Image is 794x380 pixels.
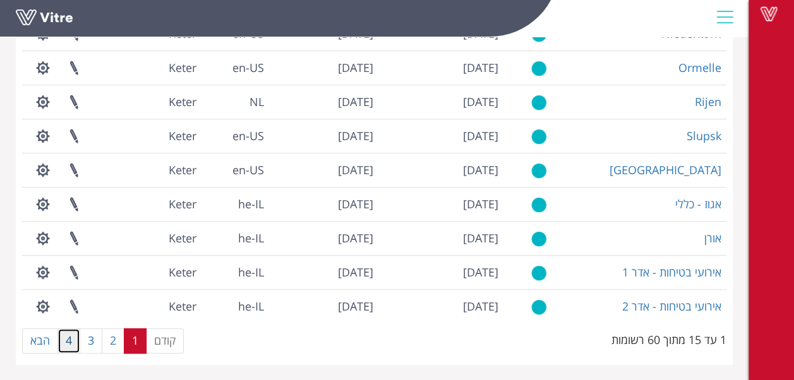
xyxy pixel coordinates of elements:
a: אורן [704,230,721,246]
td: he-IL [202,289,269,323]
a: Niederkorn [661,26,721,41]
img: yes [531,163,546,179]
td: [DATE] [269,85,378,119]
span: 218 [169,128,196,143]
a: 3 [80,328,102,353]
img: yes [531,197,546,213]
td: [DATE] [378,187,503,221]
span: 218 [169,264,196,280]
td: [DATE] [269,153,378,187]
span: 218 [169,94,196,109]
img: yes [531,265,546,281]
td: he-IL [202,221,269,255]
td: [DATE] [378,289,503,323]
td: [DATE] [269,119,378,153]
td: [DATE] [378,153,503,187]
a: קודם [146,328,184,353]
a: אגוז - כללי [675,196,721,211]
a: Ormelle [678,60,721,75]
a: Slupsk [687,128,721,143]
img: yes [531,231,546,247]
td: [DATE] [269,50,378,85]
img: yes [531,61,546,76]
img: yes [531,129,546,145]
td: [DATE] [378,85,503,119]
td: en-US [202,119,269,153]
td: [DATE] [378,221,503,255]
td: [DATE] [378,50,503,85]
a: הבא [22,328,58,353]
div: 1 עד 15 מתוך 60 רשומות [611,327,726,348]
td: he-IL [202,187,269,221]
td: NL [202,85,269,119]
td: en-US [202,50,269,85]
td: [DATE] [269,289,378,323]
img: yes [531,299,546,315]
span: 218 [169,26,196,41]
td: [DATE] [378,255,503,289]
a: [GEOGRAPHIC_DATA] [610,162,721,177]
a: אירועי בטיחות - אדר 2 [622,299,721,314]
a: 1 [124,328,147,353]
span: 218 [169,299,196,314]
td: [DATE] [269,187,378,221]
span: 218 [169,196,196,211]
span: 218 [169,230,196,246]
td: [DATE] [378,119,503,153]
td: [DATE] [269,221,378,255]
td: [DATE] [269,255,378,289]
span: 218 [169,162,196,177]
td: he-IL [202,255,269,289]
img: yes [531,95,546,110]
a: 2 [102,328,124,353]
span: 218 [169,60,196,75]
a: Rijen [695,94,721,109]
a: 4 [57,328,80,353]
td: en-US [202,153,269,187]
a: אירועי בטיחות - אדר 1 [622,264,721,280]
